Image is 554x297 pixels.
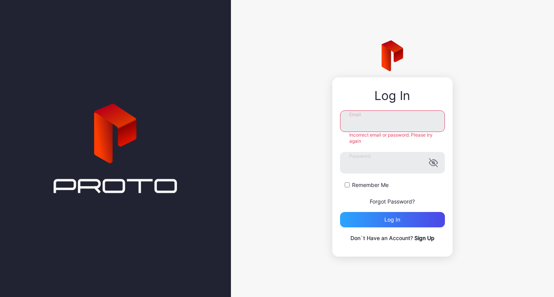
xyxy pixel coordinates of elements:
a: Forgot Password? [370,198,415,205]
div: Incorrect email or password. Please try again [340,132,445,144]
div: Log in [384,217,400,223]
p: Don`t Have an Account? [340,234,445,243]
input: Email [340,110,445,132]
div: Log In [340,89,445,103]
label: Remember Me [352,181,389,189]
button: Password [429,158,438,167]
input: Password [340,152,445,174]
button: Log in [340,212,445,227]
a: Sign Up [414,235,434,241]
